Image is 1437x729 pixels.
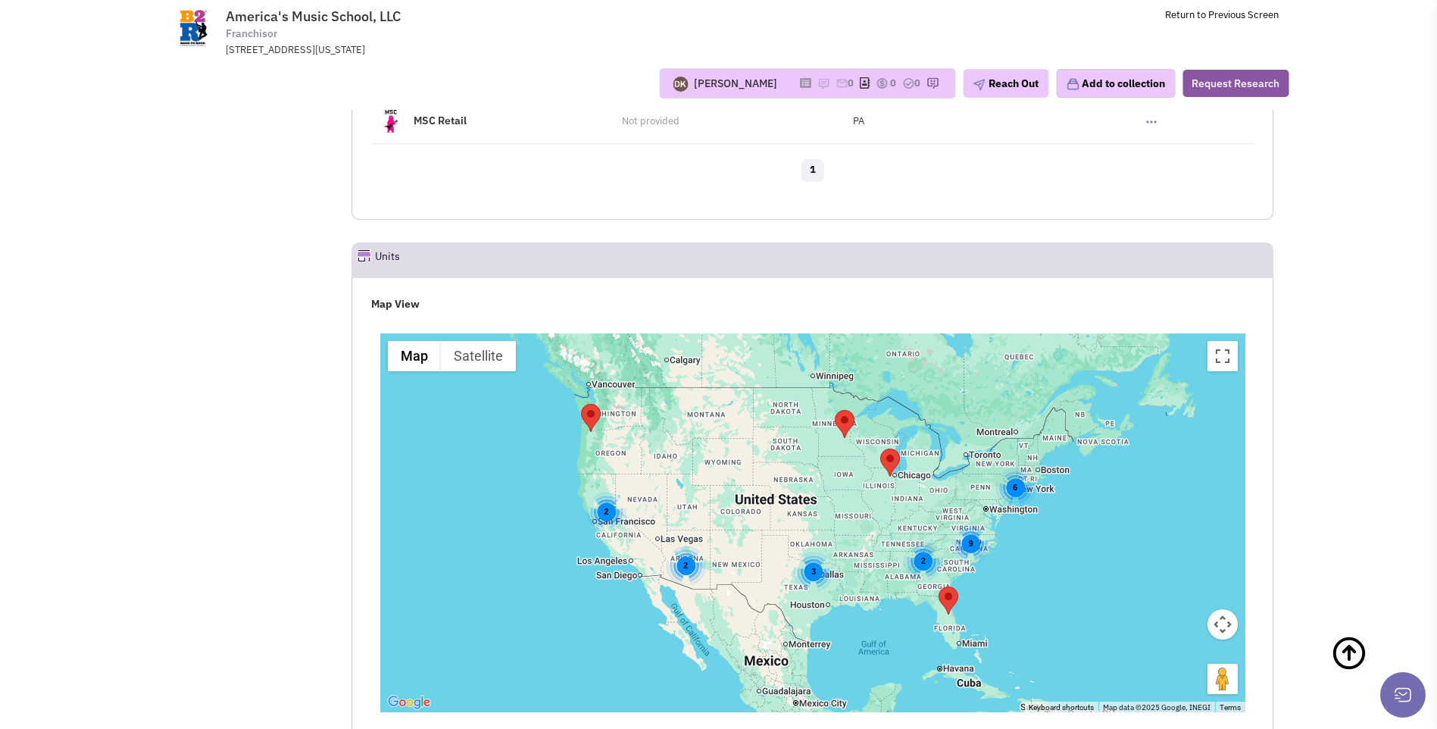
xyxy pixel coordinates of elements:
div: America's Music School, LLC [581,404,601,432]
button: Show street map [388,341,441,371]
div: [STREET_ADDRESS][US_STATE] [226,43,621,58]
span: Not provided [622,114,679,127]
div: One Louder, LLC [939,587,958,615]
a: Return to Previous Screen [1165,8,1279,21]
span: 0 [848,77,854,89]
button: Add to collection [1056,69,1175,98]
button: Toggle fullscreen view [1207,341,1238,371]
img: Google [384,693,434,712]
a: Terms (opens in new tab) [1220,703,1241,712]
a: 1 [801,159,824,182]
button: Keyboard shortcuts [1029,702,1094,713]
span: Franchisor [226,26,277,42]
h4: Map View [371,297,1254,311]
div: 9 [951,524,991,564]
div: 2 [903,541,943,581]
h2: Units [375,243,400,277]
span: 0 [914,77,920,89]
button: Reach Out [963,69,1048,98]
div: [PERSON_NAME] [694,76,777,91]
div: 2 [665,546,705,586]
a: Back To Top [1331,620,1407,718]
span: 0 [890,77,896,89]
div: 6 [995,468,1035,508]
img: icon-email-active-16.png [836,77,848,89]
img: icon-collection-lavender.png [1066,77,1079,91]
span: Map data ©2025 Google, INEGI [1103,702,1211,712]
img: icon-dealamount.png [876,77,888,89]
img: icon-note.png [817,77,829,89]
img: research-icon.png [926,77,939,89]
button: Drag Pegman onto the map to open Street View [1207,664,1238,694]
button: Map camera controls [1207,609,1238,640]
span: America's Music School, LLC [226,8,401,25]
div: America's Music School, LLC [880,449,900,477]
span: PA [853,114,864,127]
button: Request Research [1182,70,1289,97]
div: 2 [586,492,626,532]
img: TaskCount.png [902,77,914,89]
a: Open this area in Google Maps (opens a new window) [384,693,434,712]
div: 3 [793,552,833,592]
img: plane.png [973,79,985,91]
div: JS Music, LLC [835,410,854,438]
a: MSC Retail [414,114,467,127]
button: Show satellite imagery [441,341,516,371]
